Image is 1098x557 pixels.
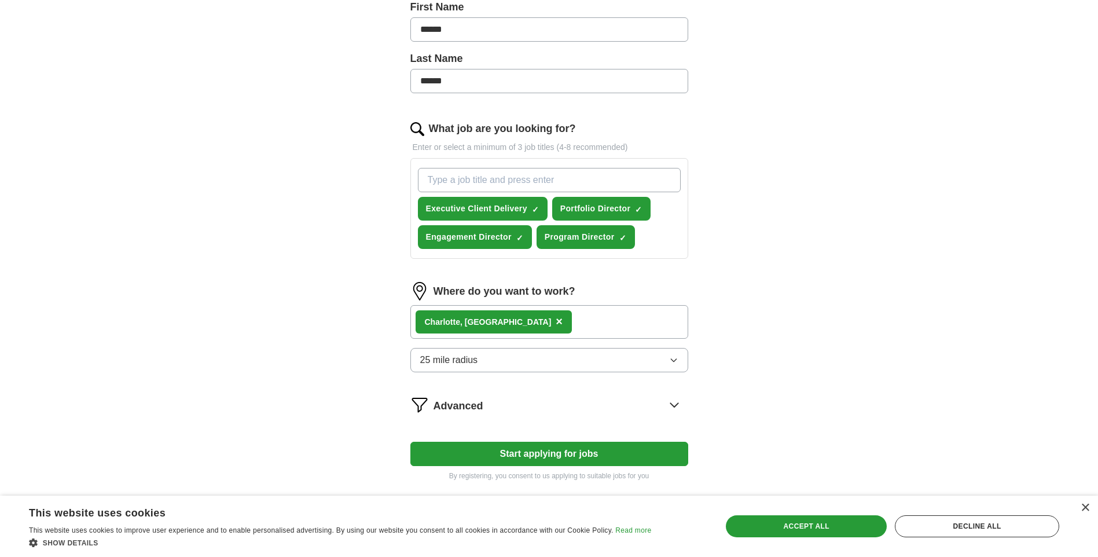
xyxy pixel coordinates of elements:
[429,121,576,137] label: What job are you looking for?
[615,526,651,534] a: Read more, opens a new window
[29,503,622,520] div: This website uses cookies
[410,471,688,481] p: By registering, you consent to us applying to suitable jobs for you
[619,233,626,243] span: ✓
[43,539,98,547] span: Show details
[516,233,523,243] span: ✓
[29,526,614,534] span: This website uses cookies to improve user experience and to enable personalised advertising. By u...
[426,231,512,243] span: Engagement Director
[425,317,460,327] strong: Charlotte
[418,168,681,192] input: Type a job title and press enter
[410,282,429,301] img: location.png
[560,203,630,215] span: Portfolio Director
[726,515,887,537] div: Accept all
[418,197,548,221] button: Executive Client Delivery✓
[426,203,527,215] span: Executive Client Delivery
[425,316,552,328] div: , [GEOGRAPHIC_DATA]
[410,442,688,466] button: Start applying for jobs
[556,313,563,331] button: ×
[410,348,688,372] button: 25 mile radius
[420,353,478,367] span: 25 mile radius
[556,315,563,328] span: ×
[29,537,651,548] div: Show details
[410,395,429,414] img: filter
[635,205,642,214] span: ✓
[1081,504,1089,512] div: Close
[410,51,688,67] label: Last Name
[537,225,635,249] button: Program Director✓
[410,122,424,136] img: search.png
[434,284,575,299] label: Where do you want to work?
[895,515,1059,537] div: Decline all
[545,231,615,243] span: Program Director
[410,141,688,153] p: Enter or select a minimum of 3 job titles (4-8 recommended)
[418,225,532,249] button: Engagement Director✓
[552,197,651,221] button: Portfolio Director✓
[434,398,483,414] span: Advanced
[532,205,539,214] span: ✓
